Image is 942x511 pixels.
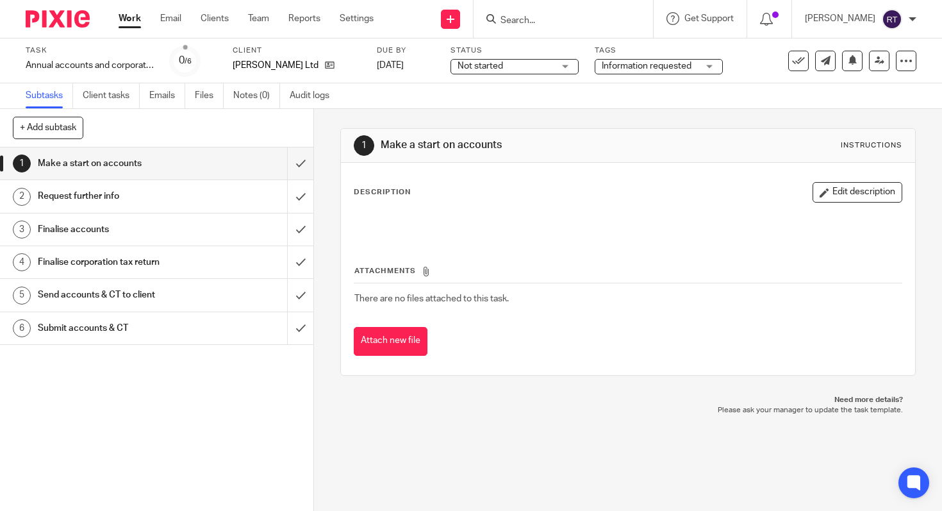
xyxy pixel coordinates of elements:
[290,83,339,108] a: Audit logs
[353,405,903,415] p: Please ask your manager to update the task template.
[233,59,318,72] p: [PERSON_NAME] Ltd
[354,327,427,356] button: Attach new file
[805,12,875,25] p: [PERSON_NAME]
[602,62,691,71] span: Information requested
[195,83,224,108] a: Files
[595,46,723,56] label: Tags
[288,12,320,25] a: Reports
[179,53,192,68] div: 0
[340,12,374,25] a: Settings
[354,267,416,274] span: Attachments
[13,287,31,305] div: 5
[13,319,31,337] div: 6
[38,154,195,173] h1: Make a start on accounts
[38,285,195,305] h1: Send accounts & CT to client
[13,253,31,271] div: 4
[499,15,615,27] input: Search
[354,135,374,156] div: 1
[149,83,185,108] a: Emails
[458,62,503,71] span: Not started
[83,83,140,108] a: Client tasks
[354,294,509,303] span: There are no files attached to this task.
[13,221,31,239] div: 3
[160,12,181,25] a: Email
[26,59,154,72] div: Annual accounts and corporation tax return
[354,187,411,197] p: Description
[13,155,31,172] div: 1
[13,117,83,138] button: + Add subtask
[38,187,195,206] h1: Request further info
[248,12,269,25] a: Team
[381,138,655,152] h1: Make a start on accounts
[26,10,90,28] img: Pixie
[13,188,31,206] div: 2
[882,9,902,29] img: svg%3E
[185,58,192,65] small: /6
[38,253,195,272] h1: Finalise corporation tax return
[353,395,903,405] p: Need more details?
[26,83,73,108] a: Subtasks
[26,46,154,56] label: Task
[377,61,404,70] span: [DATE]
[38,319,195,338] h1: Submit accounts & CT
[684,14,734,23] span: Get Support
[119,12,141,25] a: Work
[813,182,902,203] button: Edit description
[38,220,195,239] h1: Finalise accounts
[450,46,579,56] label: Status
[233,83,280,108] a: Notes (0)
[841,140,902,151] div: Instructions
[377,46,434,56] label: Due by
[233,46,361,56] label: Client
[201,12,229,25] a: Clients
